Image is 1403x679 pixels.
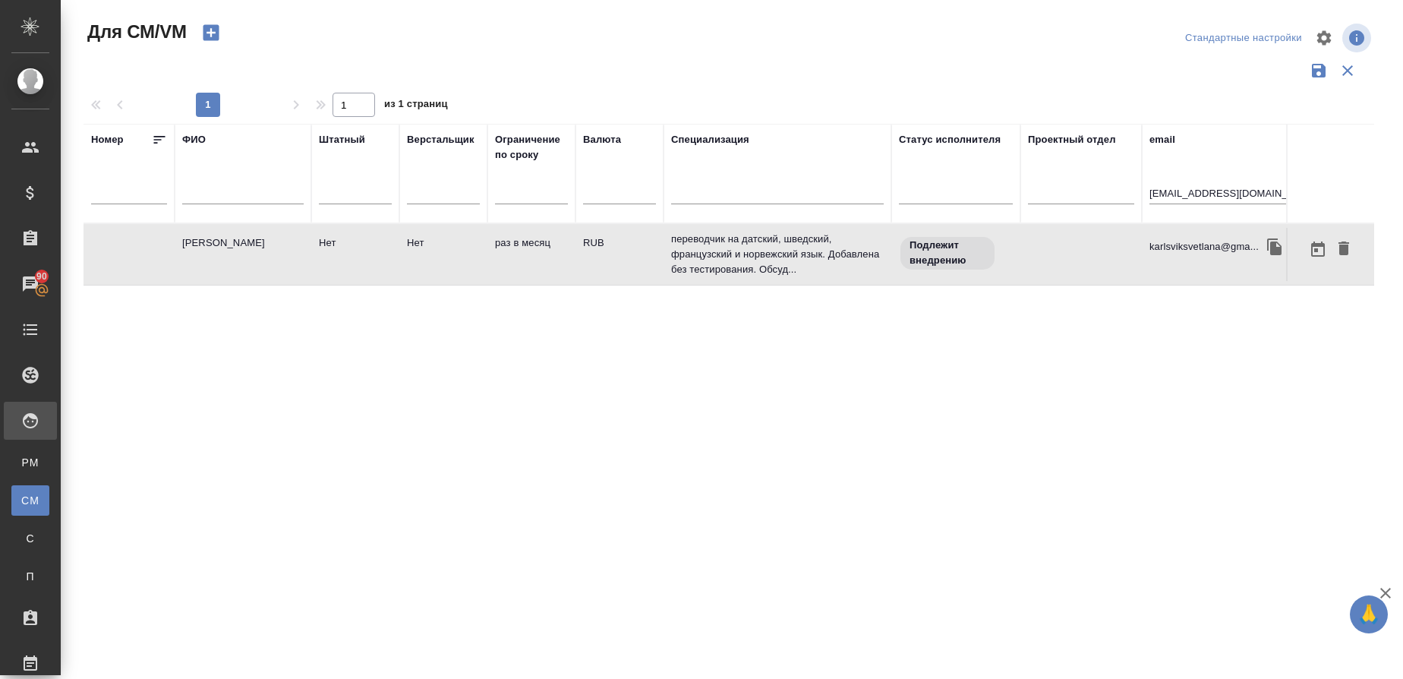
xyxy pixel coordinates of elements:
td: [PERSON_NAME] [175,228,311,281]
span: CM [19,493,42,508]
p: Подлежит внедрению [910,238,985,268]
span: Для СМ/VM [84,20,187,44]
p: переводчик на датский, шведский, французский и норвежский язык. Добавлена без тестирования. Обсуд... [671,232,884,277]
span: Посмотреть информацию [1342,24,1374,52]
button: Сохранить фильтры [1304,56,1333,85]
div: Верстальщик [407,132,474,147]
a: 90 [4,265,57,303]
td: RUB [575,228,664,281]
div: email [1149,132,1175,147]
span: из 1 страниц [384,95,448,117]
button: Открыть календарь загрузки [1305,235,1331,264]
p: karlsviksvetlana@gma... [1149,239,1259,254]
div: Ограничение по сроку [495,132,568,163]
button: 🙏 [1350,595,1388,633]
td: Нет [399,228,487,281]
span: PM [19,455,42,470]
span: С [19,531,42,546]
span: 🙏 [1356,598,1382,630]
a: PM [11,447,49,478]
div: ФИО [182,132,206,147]
span: П [19,569,42,584]
div: Статус исполнителя [899,132,1001,147]
button: Удалить [1331,235,1357,264]
a: П [11,561,49,592]
span: 90 [27,269,56,284]
a: CM [11,485,49,516]
div: Проектный отдел [1028,132,1116,147]
span: Настроить таблицу [1306,20,1342,56]
button: Создать [193,20,229,46]
div: Специализация [671,132,749,147]
div: Номер [91,132,124,147]
a: С [11,523,49,554]
td: Нет [311,228,399,281]
div: Свежая кровь: на первые 3 заказа по тематике ставь редактора и фиксируй оценки [899,235,1013,271]
button: Скопировать [1263,235,1286,258]
td: раз в месяц [487,228,575,281]
div: Валюта [583,132,621,147]
div: Штатный [319,132,365,147]
div: split button [1181,27,1306,50]
button: Сбросить фильтры [1333,56,1362,85]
